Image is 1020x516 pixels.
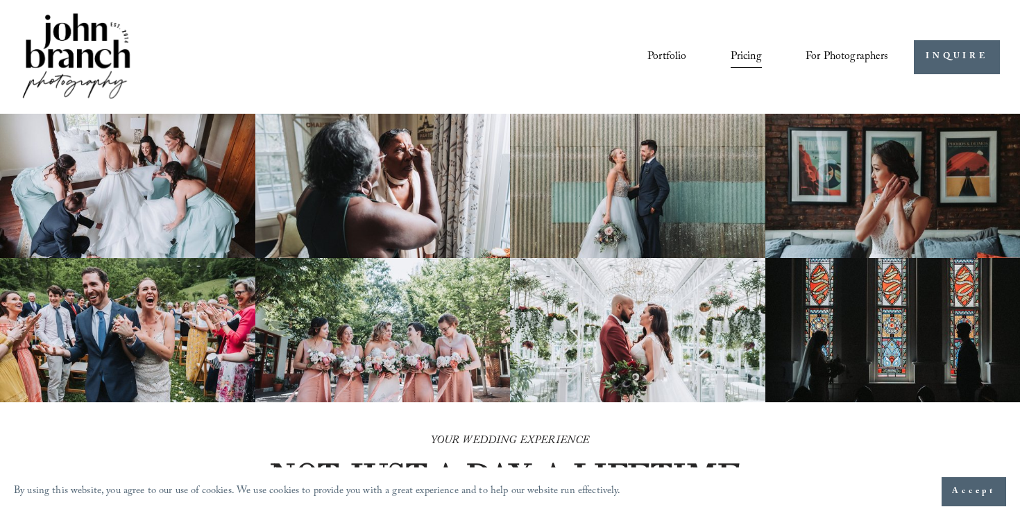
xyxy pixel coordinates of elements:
img: A bride and four bridesmaids in pink dresses, holding bouquets with pink and white flowers, smili... [255,258,511,402]
button: Accept [942,477,1006,506]
a: Pricing [731,45,762,69]
a: folder dropdown [806,45,889,69]
span: Accept [952,485,996,499]
img: Bride and groom standing in an elegant greenhouse with chandeliers and lush greenery. [510,258,765,402]
strong: NOT JUST A DAY, A LIFETIME. [269,455,748,495]
img: Woman applying makeup to another woman near a window with floral curtains and autumn flowers. [255,114,511,258]
a: Portfolio [647,45,686,69]
a: INQUIRE [914,40,999,74]
span: For Photographers [806,46,889,68]
p: By using this website, you agree to our use of cookies. We use cookies to provide you with a grea... [14,482,621,502]
em: YOUR WEDDING EXPERIENCE [431,432,590,451]
img: John Branch IV Photography [20,10,133,104]
img: A bride and groom standing together, laughing, with the bride holding a bouquet in front of a cor... [510,114,765,258]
